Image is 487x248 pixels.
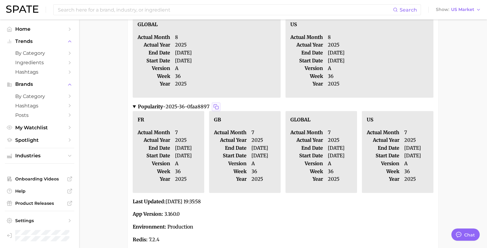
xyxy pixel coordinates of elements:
span: Spotlight [15,137,64,143]
input: Search here for a brand, industry, or ingredient [57,5,393,15]
dd: 2025 [328,41,429,49]
span: 2025-36-0faa8897 [166,103,220,111]
dl: version [138,65,170,72]
span: Home [15,26,64,32]
dd: 36 [251,168,276,176]
a: Help [5,187,74,196]
dl: week [214,168,247,176]
dl: actual year [138,41,170,49]
dl: end date [138,49,170,57]
span: Posts [15,112,64,118]
span: Show [436,8,449,11]
dd: [DATE] [251,144,276,152]
dl: year [290,175,323,183]
dl: start date [138,57,170,65]
span: Hashtags [15,103,64,109]
dd: [DATE] [175,57,276,65]
strong: Last Updated: [133,198,166,204]
button: Copy 2025-36-0faa8897 to clipboard [212,103,220,111]
span: Settings [15,218,64,223]
span: Onboarding Videos [15,176,64,182]
dl: start date [214,152,247,160]
span: - [163,103,166,110]
dd: 2025 [328,136,352,144]
dl: actual year [290,136,323,144]
dd: a [328,65,429,72]
dd: 7 [404,129,429,137]
dl: year [214,175,247,183]
a: Hashtags [5,101,74,110]
p: 7.2.4 [133,236,433,244]
span: Hashtags [15,69,64,75]
dl: version [214,160,247,168]
dl: actual month [367,129,399,137]
button: Brands [5,80,74,89]
dd: a [404,160,429,168]
dd: 2025 [404,136,429,144]
strong: popularity [138,103,163,110]
dd: a [175,160,199,168]
dl: start date [367,152,399,160]
span: Trends [15,39,64,44]
dl: week [290,168,323,176]
dd: 2025 [175,136,199,144]
dd: 2025 [404,175,429,183]
strong: FR [138,117,144,123]
span: Help [15,188,64,194]
dd: 2025 [175,80,276,88]
dd: [DATE] [328,152,352,160]
dl: version [138,160,170,168]
dl: start date [290,152,323,160]
p: 3.160.0 [133,210,433,218]
dl: actual month [138,129,170,137]
dd: [DATE] [404,152,429,160]
span: Brands [15,82,64,87]
dl: start date [138,152,170,160]
dd: 8 [175,33,276,41]
dl: actual month [290,33,323,41]
dd: 36 [175,72,276,80]
dd: 2025 [328,175,352,183]
dd: a [175,65,276,72]
dl: week [290,72,323,80]
dd: 7 [251,129,276,137]
a: Ingredients [5,58,74,67]
dl: version [290,160,323,168]
dd: 7 [328,129,352,137]
dd: 2025 [251,136,276,144]
dl: actual year [214,136,247,144]
button: Industries [5,151,74,160]
dl: end date [138,144,170,152]
span: Ingredients [15,60,64,65]
dd: [DATE] [328,57,429,65]
strong: Environment: [133,224,166,230]
a: Posts [5,110,74,120]
span: by Category [15,50,64,56]
a: My Watchlist [5,123,74,132]
dl: actual month [290,129,323,137]
dd: 2025 [175,175,199,183]
strong: GB [214,117,221,123]
a: Settings [5,216,74,225]
dl: actual month [138,33,170,41]
summary: popularity-2025-36-0faa8897Copy 2025-36-0faa8897 to clipboard [133,103,433,111]
button: ShowUS Market [434,6,482,14]
a: Hashtags [5,67,74,77]
strong: App Version: [133,211,163,217]
strong: US [290,21,297,27]
a: by Category [5,92,74,101]
dl: week [367,168,399,176]
dl: week [138,168,170,176]
dd: 36 [328,168,352,176]
a: Onboarding Videos [5,174,74,183]
dd: [DATE] [175,152,199,160]
dl: end date [290,144,323,152]
a: by Category [5,48,74,58]
dd: [DATE] [175,144,199,152]
span: My Watchlist [15,125,64,131]
strong: Redis: [133,236,148,243]
dd: [DATE] [328,49,429,57]
dd: [DATE] [328,144,352,152]
span: Product Releases [15,201,64,206]
strong: GLOBAL [138,21,158,27]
